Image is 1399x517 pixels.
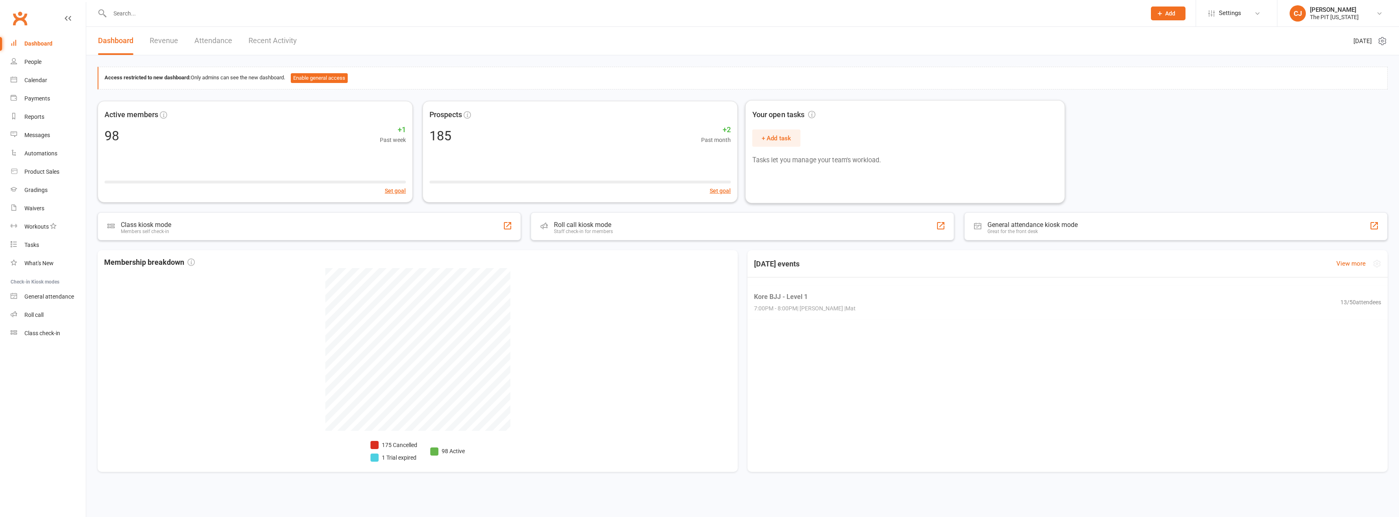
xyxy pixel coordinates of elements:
[24,330,60,336] div: Class check-in
[1219,4,1241,22] span: Settings
[11,108,86,126] a: Reports
[1353,36,1372,46] span: [DATE]
[1165,10,1175,17] span: Add
[710,186,731,195] button: Set goal
[987,229,1078,234] div: Great for the front desk
[754,292,856,303] span: Kore BJJ - Level 1
[24,168,59,175] div: Product Sales
[1151,7,1185,20] button: Add
[24,150,57,157] div: Automations
[380,124,406,136] span: +1
[11,306,86,324] a: Roll call
[747,257,806,271] h3: [DATE] events
[24,113,44,120] div: Reports
[1290,5,1306,22] div: CJ
[385,186,406,195] button: Set goal
[104,257,195,268] span: Membership breakdown
[11,324,86,342] a: Class kiosk mode
[554,220,613,228] div: Roll call kiosk mode
[11,53,86,71] a: People
[194,27,232,55] a: Attendance
[380,135,406,144] span: Past week
[11,236,86,254] a: Tasks
[752,109,815,120] span: Your open tasks
[701,124,731,136] span: +2
[370,453,417,462] li: 1 Trial expired
[370,441,417,449] li: 175 Cancelled
[98,27,133,55] a: Dashboard
[429,109,462,121] span: Prospects
[24,59,41,65] div: People
[105,129,119,142] div: 98
[121,229,171,234] div: Members self check-in
[24,205,44,212] div: Waivers
[987,221,1078,229] div: General attendance kiosk mode
[11,254,86,273] a: What's New
[11,163,86,181] a: Product Sales
[24,40,52,47] div: Dashboard
[11,89,86,108] a: Payments
[430,447,465,456] li: 98 Active
[105,74,191,81] strong: Access restricted to new dashboard:
[11,144,86,163] a: Automations
[24,132,50,138] div: Messages
[24,187,48,193] div: Gradings
[24,293,74,300] div: General attendance
[11,71,86,89] a: Calendar
[10,8,30,28] a: Clubworx
[1310,6,1359,13] div: [PERSON_NAME]
[105,109,158,121] span: Active members
[429,129,451,142] div: 185
[291,73,348,83] button: Enable general access
[248,27,297,55] a: Recent Activity
[554,229,613,234] div: Staff check-in for members
[11,218,86,236] a: Workouts
[24,223,49,230] div: Workouts
[150,27,178,55] a: Revenue
[701,135,731,144] span: Past month
[11,126,86,144] a: Messages
[11,288,86,306] a: General attendance kiosk mode
[752,155,1058,166] p: Tasks let you manage your team's workload.
[1340,298,1381,307] span: 13 / 50 attendees
[752,129,801,147] button: + Add task
[24,260,54,266] div: What's New
[24,242,39,248] div: Tasks
[121,221,171,229] div: Class kiosk mode
[105,73,1381,83] div: Only admins can see the new dashboard.
[24,312,44,318] div: Roll call
[1336,259,1366,268] a: View more
[24,77,47,83] div: Calendar
[754,304,856,313] span: 7:00PM - 8:00PM | [PERSON_NAME] | Mat
[24,95,50,102] div: Payments
[11,199,86,218] a: Waivers
[11,181,86,199] a: Gradings
[1310,13,1359,21] div: The PIT [US_STATE]
[107,8,1140,19] input: Search...
[11,35,86,53] a: Dashboard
